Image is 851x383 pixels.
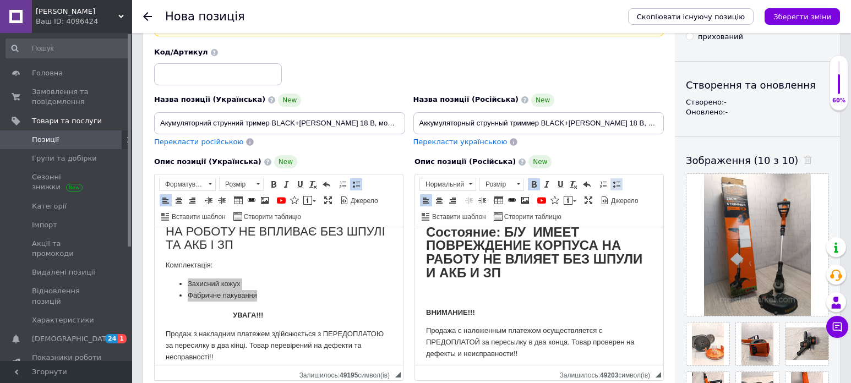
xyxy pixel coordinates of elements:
a: Вставити/видалити маркований список [610,178,623,190]
a: По правому краю [446,194,459,206]
p: Комплектація: [11,32,237,44]
p: Продажа с наложенным платежом осуществляется с ПРЕДОПЛАТОЙ за пересылку в два конца. Товар провер... [11,98,237,132]
span: Опис позиції (Російська) [414,157,516,166]
span: Позиції [32,135,59,145]
div: Ваш ID: 4096424 [36,17,132,26]
span: 49203 [600,371,618,379]
div: Зображення (10 з 10) [686,154,829,167]
span: Групи та добірки [32,154,97,163]
p: Продаж з накладним платежем здійснюється з ПЕРЕДОПЛАТОЮ за пересилку в два кінці. Товар перевірен... [11,101,237,135]
a: Підкреслений (Ctrl+U) [294,178,306,190]
span: Замовлення та повідомлення [32,87,102,107]
a: Джерело [599,194,640,206]
a: Вставити шаблон [160,210,227,222]
span: New [274,155,297,168]
strong: УВАГА!!! [78,84,108,92]
span: Код/Артикул [154,48,208,56]
span: 49195 [340,371,358,379]
a: Вставити повідомлення [302,194,318,206]
a: Нормальний [419,178,476,191]
div: Повернутися назад [143,12,152,21]
div: Створено: - [686,97,829,107]
a: Розмір [479,178,524,191]
input: Наприклад, H&M жіноча сукня зелена 38 розмір вечірня максі з блискітками [154,112,405,134]
a: Додати відео з YouTube [536,194,548,206]
span: Створити таблицю [242,212,301,222]
a: Вставити повідомлення [562,194,578,206]
a: Вставити іконку [288,194,301,206]
div: Оновлено: - [686,107,829,117]
span: Створити таблицю [503,212,561,222]
span: 1 [118,334,127,343]
button: Чат з покупцем [826,316,848,338]
span: [DEMOGRAPHIC_DATA] [32,334,113,344]
span: Категорії [32,201,67,211]
span: Джерело [609,196,639,206]
span: New [531,94,554,107]
div: Кiлькiсть символiв [560,369,656,379]
a: Вставити іконку [549,194,561,206]
iframe: Редактор, 2475B654-00B6-422F-B289-2E7654C5D0C2 [155,227,403,365]
a: Таблиця [493,194,505,206]
a: Зображення [519,194,531,206]
span: Потягніть для зміни розмірів [656,372,661,377]
a: Повернути (Ctrl+Z) [581,178,593,190]
span: Перекласти російською [154,138,243,146]
a: Форматування [159,178,216,191]
a: Розмір [219,178,264,191]
div: Створення та оновлення [686,78,829,92]
input: Наприклад, H&M жіноча сукня зелена 38 розмір вечірня максі з блискітками [413,112,664,134]
span: Імпорт [32,220,57,230]
span: Показники роботи компанії [32,353,102,373]
span: Характеристики [32,315,94,325]
a: Курсив (Ctrl+I) [541,178,553,190]
li: Захисний кожух [33,51,215,63]
span: Перекласти українською [413,138,508,146]
span: Вставити шаблон [430,212,486,222]
a: Зменшити відступ [203,194,215,206]
a: Максимізувати [322,194,334,206]
div: Кiлькiсть символiв [299,369,395,379]
a: По правому краю [186,194,198,206]
span: Розмір [220,178,253,190]
span: Опис позиції (Українська) [154,157,261,166]
a: Створити таблицю [232,210,303,222]
div: 60% Якість заповнення [830,55,848,111]
a: Видалити форматування [307,178,319,190]
a: По центру [173,194,185,206]
a: Вставити/видалити маркований список [350,178,362,190]
a: Підкреслений (Ctrl+U) [554,178,566,190]
span: Товари та послуги [32,116,102,126]
span: Розмір [480,178,513,190]
iframe: Редактор, 4858E2AE-A34A-4ADB-B280-7E0315DF2E30 [415,227,663,365]
li: Фабричне пакування [33,63,215,74]
a: По лівому краю [420,194,432,206]
a: Додати відео з YouTube [275,194,287,206]
a: Зображення [259,194,271,206]
a: Збільшити відступ [476,194,488,206]
button: Скопіювати існуючу позицію [628,8,754,25]
span: 24 [105,334,118,343]
span: Скопіювати існуючу позицію [637,13,745,21]
strong: ВНИМАНИЕ!!! [11,81,60,89]
a: Максимізувати [582,194,594,206]
span: Назва позиції (Російська) [413,95,519,103]
span: Відновлення позицій [32,286,102,306]
span: Акції та промокоди [32,239,102,259]
span: New [528,155,552,168]
div: 60% [830,97,848,105]
a: Збільшити відступ [216,194,228,206]
a: По лівому краю [160,194,172,206]
span: Форматування [160,178,205,190]
a: Зменшити відступ [463,194,475,206]
a: Видалити форматування [568,178,580,190]
a: По центру [433,194,445,206]
a: Жирний (Ctrl+B) [268,178,280,190]
span: Видалені позиції [32,267,95,277]
div: прихований [698,32,743,42]
input: Пошук [6,39,130,58]
a: Жирний (Ctrl+B) [528,178,540,190]
span: Нормальний [420,178,465,190]
a: Вставити/Редагувати посилання (Ctrl+L) [506,194,518,206]
span: Сезонні знижки [32,172,102,192]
